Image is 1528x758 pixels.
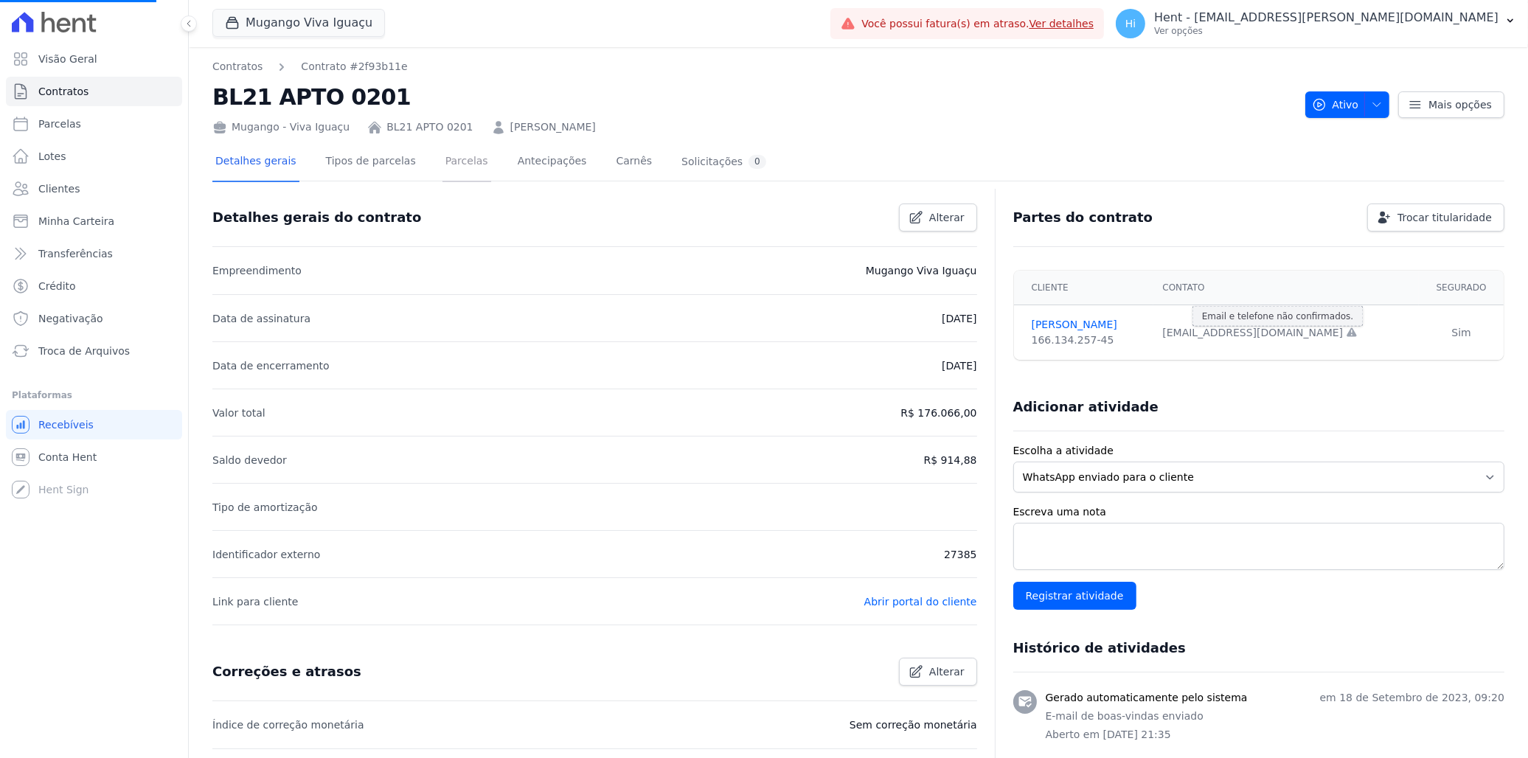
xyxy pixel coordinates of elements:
[38,181,80,196] span: Clientes
[212,9,385,37] button: Mugango Viva Iguaçu
[386,119,473,135] a: BL21 APTO 0201
[1153,271,1419,305] th: Contato
[1046,690,1248,706] h3: Gerado automaticamente pelo sistema
[749,155,766,169] div: 0
[38,84,88,99] span: Contratos
[944,546,977,563] p: 27385
[6,442,182,472] a: Conta Hent
[850,716,977,734] p: Sem correção monetária
[1013,504,1504,520] label: Escreva uma nota
[1320,690,1504,706] p: em 18 de Setembro de 2023, 09:20
[212,498,318,516] p: Tipo de amortização
[212,663,361,681] h3: Correções e atrasos
[38,214,114,229] span: Minha Carteira
[515,143,590,182] a: Antecipações
[212,451,287,469] p: Saldo devedor
[1013,443,1504,459] label: Escolha a atividade
[38,450,97,465] span: Conta Hent
[6,239,182,268] a: Transferências
[212,716,364,734] p: Índice de correção monetária
[38,344,130,358] span: Troca de Arquivos
[38,417,94,432] span: Recebíveis
[442,143,491,182] a: Parcelas
[864,596,977,608] a: Abrir portal do cliente
[6,174,182,204] a: Clientes
[1419,305,1504,361] td: Sim
[1154,25,1499,37] p: Ver opções
[212,357,330,375] p: Data de encerramento
[6,109,182,139] a: Parcelas
[212,404,265,422] p: Valor total
[6,206,182,236] a: Minha Carteira
[323,143,419,182] a: Tipos de parcelas
[1032,317,1145,333] a: [PERSON_NAME]
[929,664,965,679] span: Alterar
[1162,325,1410,341] div: [EMAIL_ADDRESS][DOMAIN_NAME]
[212,119,350,135] div: Mugango - Viva Iguaçu
[510,119,596,135] a: [PERSON_NAME]
[1013,639,1186,657] h3: Histórico de atividades
[1032,333,1145,348] div: 166.134.257-45
[6,44,182,74] a: Visão Geral
[6,77,182,106] a: Contratos
[866,262,977,279] p: Mugango Viva Iguaçu
[1192,306,1364,327] div: Email e telefone não confirmados.
[212,80,1293,114] h2: BL21 APTO 0201
[1046,709,1504,724] p: E-mail de boas-vindas enviado
[212,59,1293,74] nav: Breadcrumb
[929,210,965,225] span: Alterar
[900,404,976,422] p: R$ 176.066,00
[212,593,298,611] p: Link para cliente
[942,357,976,375] p: [DATE]
[924,451,977,469] p: R$ 914,88
[212,546,320,563] p: Identificador externo
[38,246,113,261] span: Transferências
[38,279,76,293] span: Crédito
[678,143,769,182] a: Solicitações0
[38,117,81,131] span: Parcelas
[899,658,977,686] a: Alterar
[6,336,182,366] a: Troca de Arquivos
[613,143,655,182] a: Carnês
[12,386,176,404] div: Plataformas
[1398,91,1504,118] a: Mais opções
[1305,91,1390,118] button: Ativo
[212,209,421,226] h3: Detalhes gerais do contrato
[212,59,408,74] nav: Breadcrumb
[212,59,263,74] a: Contratos
[1419,271,1504,305] th: Segurado
[1014,271,1154,305] th: Cliente
[301,59,407,74] a: Contrato #2f93b11e
[942,310,976,327] p: [DATE]
[6,142,182,171] a: Lotes
[1046,727,1504,743] p: Aberto em [DATE] 21:35
[1154,10,1499,25] p: Hent - [EMAIL_ADDRESS][PERSON_NAME][DOMAIN_NAME]
[1125,18,1136,29] span: Hi
[212,310,310,327] p: Data de assinatura
[1104,3,1528,44] button: Hi Hent - [EMAIL_ADDRESS][PERSON_NAME][DOMAIN_NAME] Ver opções
[1029,18,1094,29] a: Ver detalhes
[1013,582,1136,610] input: Registrar atividade
[861,16,1094,32] span: Você possui fatura(s) em atraso.
[1397,210,1492,225] span: Trocar titularidade
[38,149,66,164] span: Lotes
[1428,97,1492,112] span: Mais opções
[1367,204,1504,232] a: Trocar titularidade
[1013,398,1159,416] h3: Adicionar atividade
[38,311,103,326] span: Negativação
[1013,209,1153,226] h3: Partes do contrato
[38,52,97,66] span: Visão Geral
[6,410,182,439] a: Recebíveis
[6,271,182,301] a: Crédito
[1312,91,1359,118] span: Ativo
[212,143,299,182] a: Detalhes gerais
[899,204,977,232] a: Alterar
[681,155,766,169] div: Solicitações
[6,304,182,333] a: Negativação
[212,262,302,279] p: Empreendimento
